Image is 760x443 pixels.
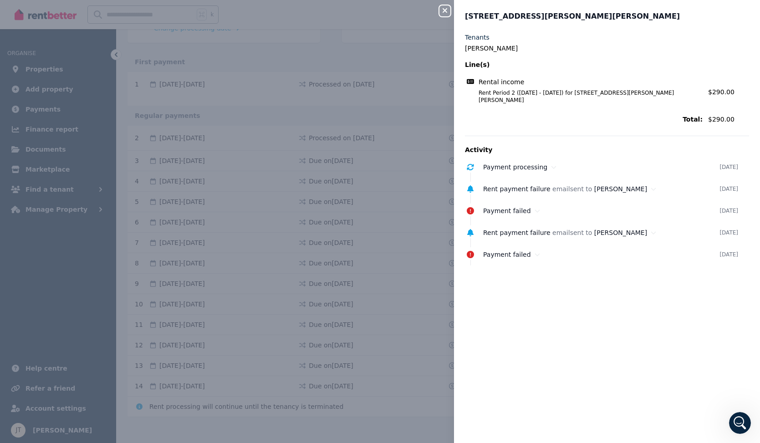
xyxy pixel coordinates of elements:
[465,33,490,42] label: Tenants
[7,112,175,139] div: The RentBetter Team says…
[156,295,171,309] button: Send a message…
[465,44,749,53] legend: [PERSON_NAME]
[7,139,175,175] div: Jamie says…
[719,251,738,258] time: [DATE]
[15,70,142,106] div: Hi there 👋 This is Fin speaking. I’m here to answer your questions, but you’ll always have the op...
[479,77,524,87] span: Rental income
[7,220,175,256] div: Jamie says…
[719,163,738,171] time: [DATE]
[7,175,175,220] div: The RentBetter Team says…
[483,251,531,258] span: Payment failed
[483,185,551,193] span: Rent payment failure
[465,145,749,154] p: Activity
[15,117,114,127] div: What can we help with [DATE]?
[483,163,547,171] span: Payment processing
[708,88,734,96] span: $290.00
[483,229,551,236] span: Rent payment failure
[483,228,719,237] div: email sent to
[468,89,703,104] span: Rent Period 2 ([DATE] - [DATE]) for [STREET_ADDRESS][PERSON_NAME][PERSON_NAME]
[15,262,168,306] div: When a tenant has funds but the payment still fails, it's usually because the bank temporarily wi...
[594,185,647,193] span: [PERSON_NAME]
[160,4,176,20] div: Close
[465,60,703,69] span: Line(s)
[7,112,122,132] div: What can we help with [DATE]?
[40,226,168,244] div: and she's saying there are funds In her account
[44,5,103,11] h1: [PERSON_NAME]
[729,412,751,434] iframe: Intercom live chat
[594,229,647,236] span: [PERSON_NAME]
[29,298,36,306] button: Gif picker
[708,115,749,124] span: $290.00
[719,185,738,193] time: [DATE]
[15,181,142,208] div: Please make sure to click the options to 'get more help' if we haven't answered your question.
[14,298,21,306] button: Emoji picker
[44,11,85,20] p: Active 3h ago
[40,145,168,163] div: Hello - my tenant in unit 4 has had her payment 'fail' this week
[7,52,175,65] div: [DATE]
[719,229,738,236] time: [DATE]
[143,4,160,21] button: Home
[33,139,175,168] div: Hello - my tenant in unit 4 has had her payment 'fail' this week
[465,11,680,22] span: [STREET_ADDRESS][PERSON_NAME][PERSON_NAME]
[7,175,149,213] div: Please make sure to click the options to 'get more help' if we haven't answered your question.
[6,4,23,21] button: go back
[483,207,531,214] span: Payment failed
[719,207,738,214] time: [DATE]
[465,115,703,124] span: Total:
[483,184,719,193] div: email sent to
[8,279,174,295] textarea: Message…
[33,220,175,249] div: and she's saying there are funds In her account
[7,65,175,112] div: The RentBetter Team says…
[26,5,41,20] img: Profile image for Dan
[7,65,149,111] div: Hi there 👋 This is Fin speaking. I’m here to answer your questions, but you’ll always have the op...
[43,298,51,306] button: Upload attachment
